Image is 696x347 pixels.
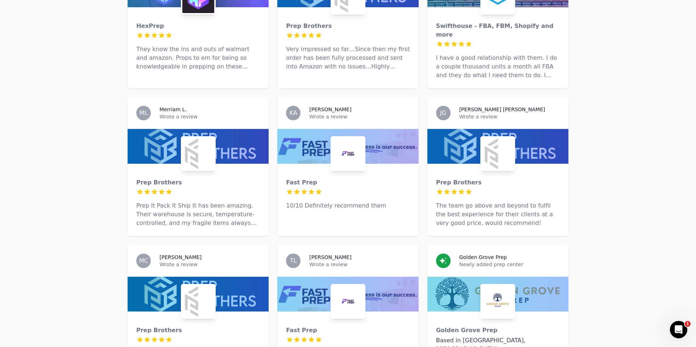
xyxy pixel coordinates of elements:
p: 10/10 Definitely recommend them [286,201,410,210]
img: Fast Prep [332,138,364,170]
div: Prep Brothers [436,178,560,187]
p: Newly added prep center [459,261,560,268]
div: Fast Prep [286,178,410,187]
span: TL [290,258,297,264]
img: Golden Grove Prep [482,285,514,317]
div: Prep Brothers [286,22,410,30]
div: HexPrep [136,22,260,30]
div: Prep Brothers [136,178,260,187]
span: ML [140,110,148,116]
h3: Golden Grove Prep [459,254,507,261]
span: 1 [685,321,691,327]
h3: [PERSON_NAME] [309,106,351,113]
p: Wrote a review [159,261,260,268]
span: MC [139,258,148,264]
h3: [PERSON_NAME] [159,254,202,261]
p: Wrote a review [309,261,410,268]
a: KA[PERSON_NAME]Wrote a reviewFast PrepFast Prep10/10 Definitely recommend them [277,97,418,236]
img: Prep Brothers [482,138,514,170]
a: MLMerriam L.Wrote a reviewPrep BrothersPrep BrothersPrep It Pack It Ship It has been amazing. The... [128,97,269,236]
p: Prep It Pack It Ship It has been amazing. Their warehouse is secure, temperature-controlled, and ... [136,201,260,227]
p: Wrote a review [159,113,260,120]
span: KA [290,110,297,116]
p: They know the ins and outs of walmart and amazon. Props to em for being so knowledgeable in prepp... [136,45,260,71]
h3: [PERSON_NAME] [309,254,351,261]
p: Wrote a review [459,113,560,120]
img: Prep Brothers [182,138,214,170]
iframe: Intercom live chat [670,321,687,338]
img: Fast Prep [332,285,364,317]
p: The team go above and beyond to fulfil the best experience for their clients at a very good price... [436,201,560,227]
div: Fast Prep [286,326,410,335]
span: JG [440,110,446,116]
p: I have a good relationship with them. I do a couple thousand units a month all FBA and they do wh... [436,54,560,80]
p: Very impressed so far…Since then my first order has been fully processed and sent into Amazon wit... [286,45,410,71]
div: Prep Brothers [136,326,260,335]
p: Wrote a review [309,113,410,120]
h3: [PERSON_NAME] [PERSON_NAME] [459,106,545,113]
h3: Merriam L. [159,106,187,113]
div: Swifthouse - FBA, FBM, Shopify and more [436,22,560,39]
div: Golden Grove Prep [436,326,560,335]
a: JG[PERSON_NAME] [PERSON_NAME]Wrote a reviewPrep BrothersPrep BrothersThe team go above and beyond... [427,97,568,236]
img: Prep Brothers [182,285,214,317]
